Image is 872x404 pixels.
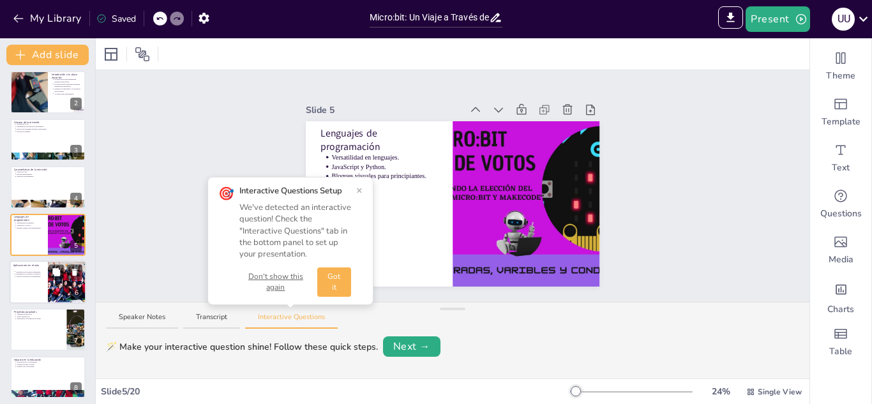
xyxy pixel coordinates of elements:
[331,153,438,161] p: Versatilidad en lenguajes.
[10,119,86,161] div: 3
[822,116,861,128] span: Template
[832,6,855,32] button: U u
[331,162,438,171] p: JavaScript y Python.
[16,273,44,276] p: Enseñanza de conceptos complejos.
[17,224,44,227] p: JavaScript y Python.
[10,71,86,113] div: 2
[17,361,82,363] p: Motivación de los estudiantes.
[810,273,871,319] div: Add charts and graphs
[54,82,82,87] p: La placa ha sido adoptada en diversas instituciones educativas.
[218,185,234,203] div: 🎯
[54,78,82,82] p: La micro:bit es una herramienta educativa innovadora.
[101,385,570,398] div: Slide 5 / 20
[245,312,338,329] button: Interactive Questions
[17,130,82,133] p: Evolución continua.
[10,308,86,350] div: 7
[135,47,150,62] span: Position
[183,312,240,329] button: Transcript
[14,310,63,314] p: Proyectos populares
[14,168,82,172] p: Características de la micro:bit
[52,72,82,79] p: Introducción a la placa micro:bit
[10,260,86,304] div: 6
[70,145,82,157] div: 3
[829,345,852,358] span: Table
[320,126,438,154] p: Lenguajes de programación
[718,6,743,32] span: Export to PowerPoint
[67,264,82,280] button: Delete Slide
[17,125,82,128] p: Distribución a un millón de estudiantes.
[14,121,82,124] p: Historia de la micro:bit
[10,8,87,29] button: My Library
[17,170,82,173] p: Matriz de LED.
[106,340,378,354] div: 🪄 Make your interactive question shine! Follow these quick steps.
[49,264,64,280] button: Duplicate Slide
[70,382,82,394] div: 8
[239,185,351,197] div: Interactive Questions Setup
[810,89,871,135] div: Add ready made slides
[810,135,871,181] div: Add text boxes
[810,227,871,273] div: Add images, graphics, shapes or video
[239,271,312,293] button: Don't show this again
[17,227,44,229] p: Bloques visuales para principiantes.
[14,357,82,361] p: Impacto en la educación
[810,181,871,227] div: Get real-time input from your audience
[10,214,86,256] div: 5
[17,123,82,125] p: Lanzada en 2016.
[810,43,871,89] div: Change the overall theme
[746,6,809,32] button: Present
[317,267,351,297] button: Got it
[14,215,44,222] p: Lenguajes de programación
[96,12,136,26] div: Saved
[826,70,855,82] span: Theme
[71,287,82,299] div: 6
[13,264,44,267] p: Aplicaciones en el aula
[10,356,86,398] div: 8
[10,166,86,208] div: 4
[16,271,44,273] p: Integración en diversas asignaturas.
[17,173,82,176] p: Botones programables.
[832,8,855,31] div: U u
[54,87,82,92] p: Fomenta la creatividad y la resolución de problemas.
[832,161,850,174] span: Text
[758,386,802,398] span: Single View
[70,335,82,347] div: 7
[383,336,440,357] button: Next →
[106,312,178,329] button: Speaker Notes
[17,318,63,320] p: Dispositivos de monitoreo de salud.
[239,202,351,260] div: We've detected an interactive question! Check the "Interactive Questions" tab in the bottom panel...
[705,385,736,398] div: 24 %
[17,366,82,368] p: Fomento de la curiosidad.
[306,103,462,117] div: Slide 5
[820,207,862,220] span: Questions
[70,98,82,110] div: 2
[17,221,44,224] p: Versatilidad en lenguajes.
[6,45,89,65] button: Add slide
[17,176,82,178] p: Sensores de movimiento.
[356,185,363,195] button: ×
[370,8,489,27] input: Insert title
[17,363,82,366] p: Preparación para el futuro.
[54,92,82,94] p: Accesible para principiantes.
[17,128,82,130] p: Parte de un programa educativo más amplio.
[70,240,82,252] div: 5
[16,276,44,278] p: Aplicación práctica del aprendizaje.
[70,193,82,205] div: 4
[17,315,63,318] p: Juegos interactivos.
[101,44,121,64] div: Layout
[331,172,438,181] p: Bloques visuales para principiantes.
[827,303,854,316] span: Charts
[810,319,871,365] div: Add a table
[829,253,853,266] span: Media
[17,313,63,316] p: Variedad de proyectos.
